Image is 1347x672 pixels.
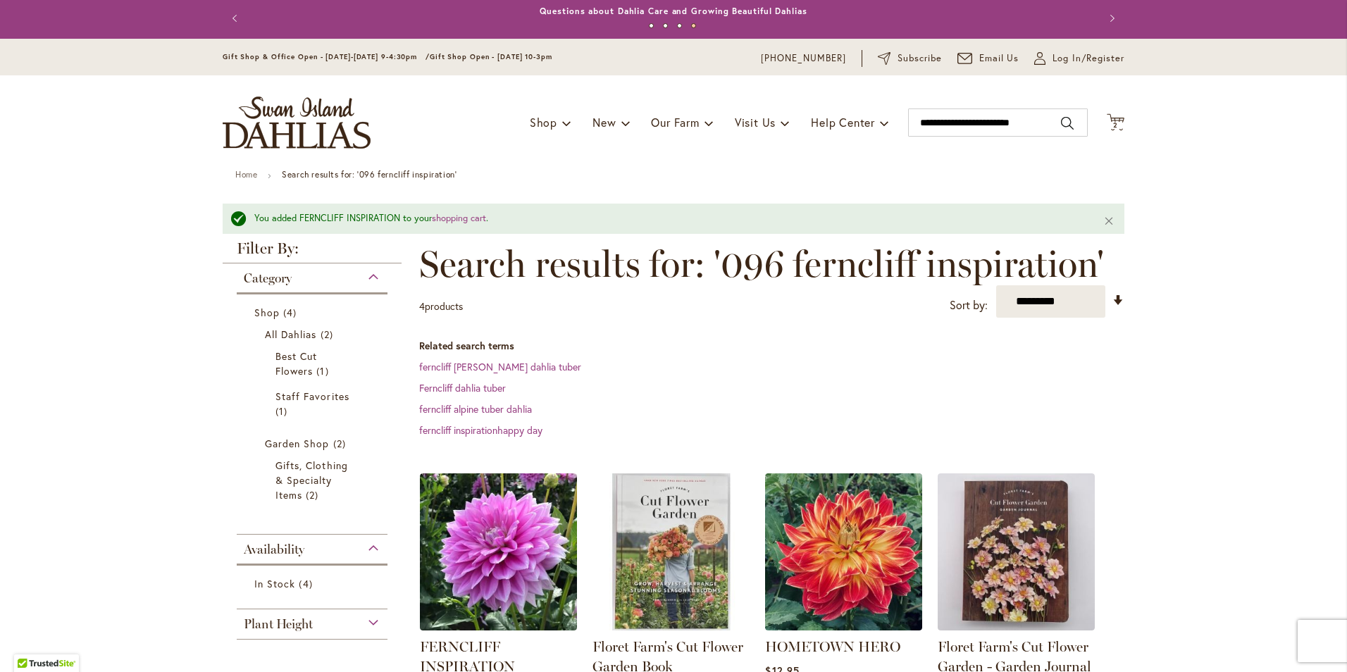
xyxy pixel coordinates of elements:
[333,436,349,451] span: 2
[282,169,457,180] strong: Search results for: '096 ferncliff inspiration'
[540,6,807,16] a: Questions about Dahlia Care and Growing Beautiful Dahlias
[811,115,875,130] span: Help Center
[254,212,1082,225] div: You added FERNCLIFF INSPIRATION to your .
[275,404,291,418] span: 1
[283,305,300,320] span: 4
[419,299,425,313] span: 4
[306,487,322,502] span: 2
[765,473,922,630] img: HOMETOWN HERO
[321,327,337,342] span: 2
[1096,4,1124,32] button: Next
[677,23,682,28] button: 3 of 4
[649,23,654,28] button: 1 of 4
[420,473,577,630] img: Ferncliff Inspiration
[663,23,668,28] button: 2 of 4
[419,360,581,373] a: ferncliff [PERSON_NAME] dahlia tuber
[223,4,251,32] button: Previous
[957,51,1019,66] a: Email Us
[265,328,317,341] span: All Dahlias
[979,51,1019,66] span: Email Us
[223,241,402,263] strong: Filter By:
[223,97,371,149] a: store logo
[275,458,352,502] a: Gifts, Clothing &amp; Specialty Items
[419,381,506,394] a: Ferncliff dahlia tuber
[430,52,552,61] span: Gift Shop Open - [DATE] 10-3pm
[275,390,349,403] span: Staff Favorites
[1107,113,1124,132] button: 2
[235,169,257,180] a: Home
[419,423,542,437] a: ferncliff inspirationhappy day
[419,402,532,416] a: ferncliff alpine tuber dahlia
[419,243,1104,285] span: Search results for: '096 ferncliff inspiration'
[765,638,900,655] a: HOMETOWN HERO
[1053,51,1124,66] span: Log In/Register
[254,577,295,590] span: In Stock
[432,212,486,224] a: shopping cart
[223,52,430,61] span: Gift Shop & Office Open - [DATE]-[DATE] 9-4:30pm /
[592,473,750,630] img: Floret Farm's Cut Flower Garden Book - FRONT
[419,339,1124,353] dt: Related search terms
[420,620,577,633] a: Ferncliff Inspiration
[299,576,316,591] span: 4
[11,622,50,661] iframe: Launch Accessibility Center
[735,115,776,130] span: Visit Us
[592,115,616,130] span: New
[761,51,846,66] a: [PHONE_NUMBER]
[651,115,699,130] span: Our Farm
[592,620,750,633] a: Floret Farm's Cut Flower Garden Book - FRONT
[275,389,352,418] a: Staff Favorites
[530,115,557,130] span: Shop
[419,295,463,318] p: products
[898,51,942,66] span: Subscribe
[254,306,280,319] span: Shop
[254,305,373,320] a: Shop
[244,270,292,286] span: Category
[275,349,352,378] a: Best Cut Flowers
[938,473,1095,630] img: Floret Farm's Cut Flower Garden - Garden Journal - FRONT
[244,616,313,632] span: Plant Height
[254,576,373,591] a: In Stock 4
[316,363,332,378] span: 1
[878,51,942,66] a: Subscribe
[938,620,1095,633] a: Floret Farm's Cut Flower Garden - Garden Journal - FRONT
[765,620,922,633] a: HOMETOWN HERO
[1113,120,1118,130] span: 2
[265,436,363,451] a: Garden Shop
[265,327,363,342] a: All Dahlias
[244,542,304,557] span: Availability
[265,437,330,450] span: Garden Shop
[950,292,988,318] label: Sort by:
[275,349,317,378] span: Best Cut Flowers
[275,459,348,502] span: Gifts, Clothing & Specialty Items
[691,23,696,28] button: 4 of 4
[1034,51,1124,66] a: Log In/Register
